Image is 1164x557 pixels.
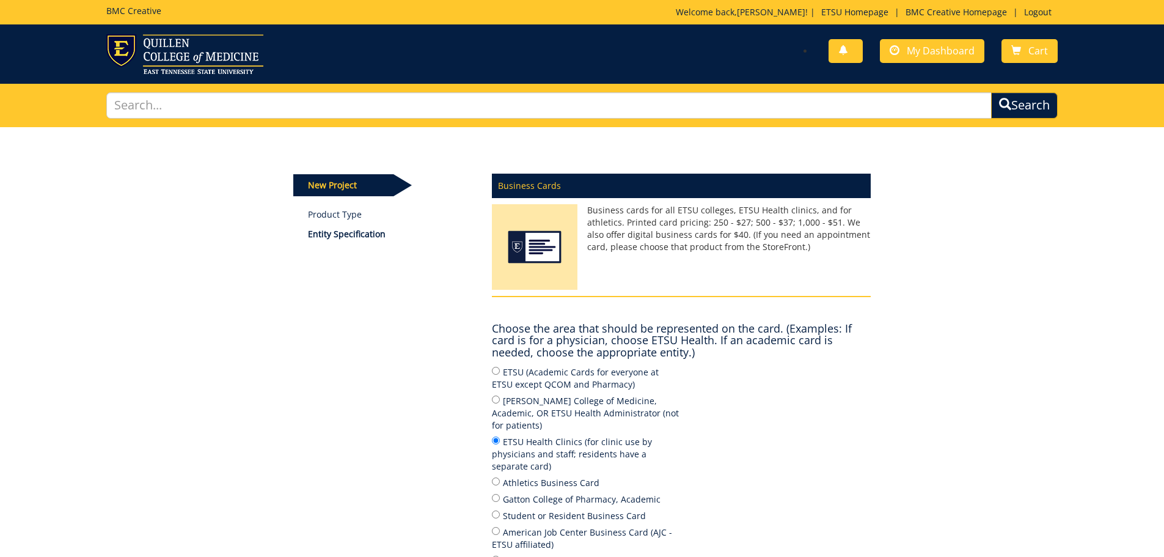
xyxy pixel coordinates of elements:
[106,6,161,15] h5: BMC Creative
[492,527,500,535] input: American Job Center Business Card (AJC - ETSU affiliated)
[492,478,500,485] input: Athletics Business Card
[880,39,984,63] a: My Dashboard
[492,204,871,253] p: Business cards for all ETSU colleges, ETSU Health clinics, and for athletics. Printed card pricin...
[899,6,1013,18] a: BMC Creative Homepage
[907,44,975,57] span: My Dashboard
[106,92,992,119] input: Search...
[737,6,805,18] a: [PERSON_NAME]
[492,396,500,404] input: [PERSON_NAME] College of Medicine, Academic, OR ETSU Health Administrator (not for patients)
[106,34,263,74] img: ETSU logo
[492,435,681,473] label: ETSU Health Clinics (for clinic use by physicians and staff; residents have a separate card)
[492,511,500,518] input: Student or Resident Business Card
[293,174,393,196] p: New Project
[815,6,895,18] a: ETSU Homepage
[308,208,474,221] a: Product Type
[492,204,577,296] img: Business Cards
[492,323,871,359] h4: Choose the area that should be represented on the card. (Examples: If card is for a physician, ch...
[492,494,500,502] input: Gatton College of Pharmacy, Academic
[492,394,681,432] label: [PERSON_NAME] College of Medicine, Academic, OR ETSU Health Administrator (not for patients)
[676,6,1058,18] p: Welcome back, ! | | |
[308,228,474,240] p: Entity Specification
[1018,6,1058,18] a: Logout
[492,476,681,489] label: Athletics Business Card
[492,492,681,506] label: Gatton College of Pharmacy, Academic
[492,525,681,551] label: American Job Center Business Card (AJC - ETSU affiliated)
[991,92,1058,119] button: Search
[492,437,500,444] input: ETSU Health Clinics (for clinic use by physicians and staff; residents have a separate card)
[492,365,681,391] label: ETSU (Academic Cards for everyone at ETSU except QCOM and Pharmacy)
[492,174,871,198] p: Business Cards
[492,509,681,522] label: Student or Resident Business Card
[1028,44,1048,57] span: Cart
[1001,39,1058,63] a: Cart
[492,367,500,375] input: ETSU (Academic Cards for everyone at ETSU except QCOM and Pharmacy)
